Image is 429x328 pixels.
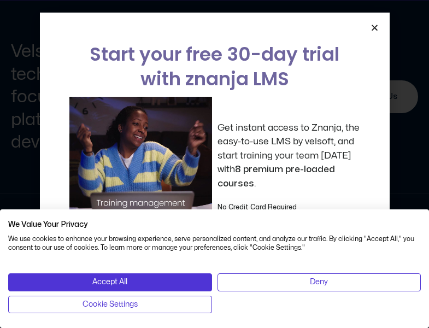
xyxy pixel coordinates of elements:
h2: We Value Your Privacy [8,220,421,230]
strong: 8 premium pre-loaded courses [218,165,335,188]
span: Deny [310,276,328,288]
span: Cookie Settings [83,298,138,311]
button: Accept all cookies [8,273,212,291]
a: Close [371,24,379,32]
p: Get instant access to Znanja, the easy-to-use LMS by velsoft, and start training your team [DATE]... [218,121,360,191]
span: Accept All [92,276,127,288]
button: Deny all cookies [218,273,421,291]
h2: Start your free 30-day trial with znanja LMS [69,42,360,91]
img: a woman sitting at her laptop dancing [69,97,212,239]
p: We use cookies to enhance your browsing experience, serve personalized content, and analyze our t... [8,235,421,253]
button: Adjust cookie preferences [8,296,212,313]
